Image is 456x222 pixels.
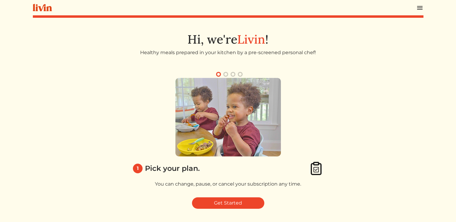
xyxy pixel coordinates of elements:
div: Pick your plan. [145,163,200,174]
p: You can change, pause, or cancel your subscription any time. [131,180,326,188]
img: menu_hamburger-cb6d353cf0ecd9f46ceae1c99ecbeb4a00e71ca567a856bd81f57e9d8c17bb26.svg [416,4,423,11]
img: clipboard_check-4e1afea9aecc1d71a83bd71232cd3fbb8e4b41c90a1eb376bae1e516b9241f3c.svg [309,161,323,176]
span: Livin [237,32,265,47]
h1: Hi, we're ! [33,32,423,47]
p: Healthy meals prepared in your kitchen by a pre-screened personal chef! [131,49,326,56]
img: livin-logo-a0d97d1a881af30f6274990eb6222085a2533c92bbd1e4f22c21b4f0d0e3210c.svg [33,4,52,11]
div: 1 [133,164,143,173]
img: 1_pick_plan-58eb60cc534f7a7539062c92543540e51162102f37796608976bb4e513d204c1.png [175,78,281,156]
a: Get Started [192,197,264,209]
